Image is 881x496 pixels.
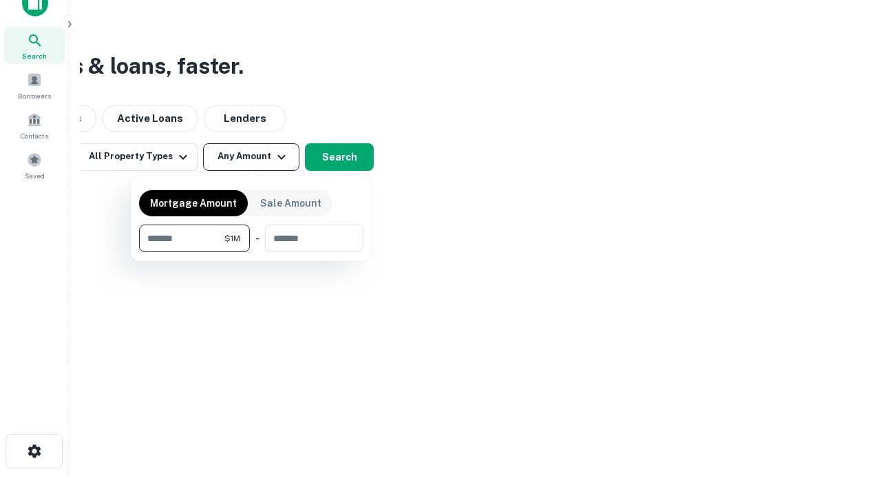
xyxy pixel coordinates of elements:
[224,232,240,245] span: $1M
[150,196,237,211] p: Mortgage Amount
[255,225,259,252] div: -
[812,386,881,452] iframe: Chat Widget
[260,196,321,211] p: Sale Amount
